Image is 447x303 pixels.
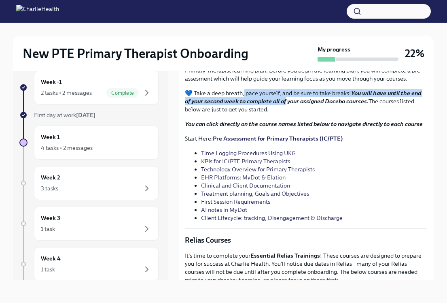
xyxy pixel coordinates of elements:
[41,254,61,263] h6: Week 4
[185,134,427,143] p: Start Here:
[201,190,309,197] a: Treatment planning, Goals and Objectives
[19,70,159,105] a: Week -12 tasks • 2 messagesComplete
[106,90,139,96] span: Complete
[185,235,427,245] p: Relias Courses
[41,213,60,222] h6: Week 3
[41,144,93,152] div: 4 tasks • 2 messages
[201,158,290,165] a: KPIs for IC/PTE Primary Therapists
[41,173,60,182] h6: Week 2
[250,252,320,259] strong: Essential Relias Trainings
[201,182,290,189] a: Clinical and Client Documentation
[201,174,286,181] a: EHR Platforms: MyDot & Elation
[19,207,159,241] a: Week 31 task
[19,126,159,160] a: Week 14 tasks • 2 messages
[16,5,59,18] img: CharlieHealth
[41,184,58,192] div: 3 tasks
[201,206,247,213] a: AI notes in MyDot
[318,45,350,53] strong: My progress
[41,265,55,273] div: 1 task
[201,214,343,222] a: Client Lifecycle: tracking, Disengagement & Discharge
[185,120,423,128] strong: You can click directly on the course names listed below to navigate directly to each course
[34,111,95,119] span: First day at work
[41,89,92,97] div: 2 tasks • 2 messages
[19,111,159,119] a: First day at work[DATE]
[41,77,62,86] h6: Week -1
[23,45,248,62] h2: New PTE Primary Therapist Onboarding
[201,198,270,205] a: First Session Requirements
[185,252,427,284] p: It's time to complete your ! These courses are designed to prepare you for success at Charlie Hea...
[41,132,60,141] h6: Week 1
[185,89,427,113] p: 💙 Take a deep breath, pace yourself, and be sure to take breaks! The courses listed below are jus...
[201,149,296,157] a: Time Logging Procedures Using UKG
[76,111,95,119] strong: [DATE]
[41,225,55,233] div: 1 task
[19,247,159,281] a: Week 41 task
[201,166,315,173] a: Technology Overview for Primary Therapists
[405,46,424,61] h3: 22%
[213,135,343,142] a: Pre Assessment for Primary Therapists (IC/PTE)
[19,166,159,200] a: Week 23 tasks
